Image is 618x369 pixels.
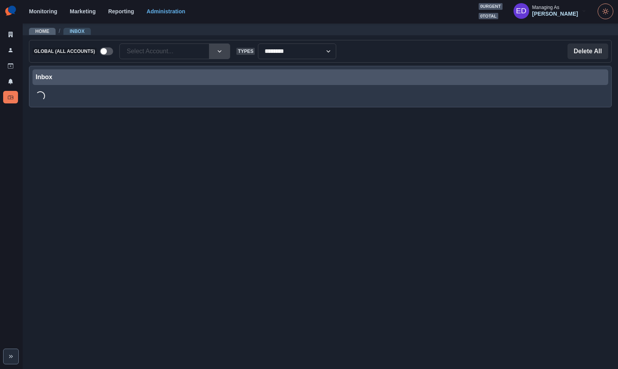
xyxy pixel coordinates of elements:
a: Inbox [3,91,18,103]
div: [PERSON_NAME] [532,11,578,17]
span: 0 urgent [479,3,503,10]
span: 0 total [479,13,498,20]
a: Inbox [70,29,85,34]
button: Delete All [568,43,608,59]
a: Administration [147,8,186,14]
a: Users [3,44,18,56]
button: Toggle Mode [598,4,613,19]
div: Elizabeth Dempsey [516,2,526,20]
a: Reporting [108,8,134,14]
a: Draft Posts [3,60,18,72]
button: Expand [3,349,19,364]
div: Managing As [532,5,559,10]
a: Marketing [70,8,95,14]
button: Managing As[PERSON_NAME] [507,3,593,19]
nav: breadcrumb [29,27,91,35]
a: Home [35,29,49,34]
div: Inbox [36,72,605,82]
a: Clients [3,28,18,41]
span: Types [236,48,255,55]
a: Monitoring [29,8,57,14]
span: / [59,27,60,35]
a: Notifications [3,75,18,88]
span: Global (All Accounts) [32,48,97,55]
